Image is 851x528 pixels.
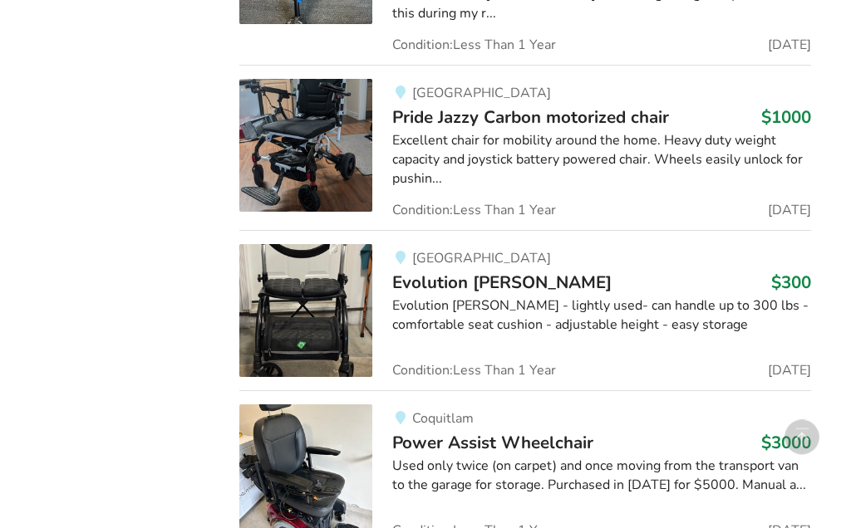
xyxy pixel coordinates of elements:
[768,39,811,52] span: [DATE]
[761,107,811,129] h3: $1000
[239,80,372,213] img: mobility-pride jazzy carbon motorized chair
[392,297,810,335] div: Evolution [PERSON_NAME] - lightly used- can handle up to 300 lbs - comfortable seat cushion - adj...
[392,132,810,189] div: Excellent chair for mobility around the home. Heavy duty weight capacity and joystick battery pow...
[412,410,474,428] span: Coquitlam
[392,106,669,130] span: Pride Jazzy Carbon motorized chair
[392,204,556,218] span: Condition: Less Than 1 Year
[239,245,372,378] img: mobility-evolution walker
[412,250,551,268] span: [GEOGRAPHIC_DATA]
[768,364,811,378] span: [DATE]
[761,433,811,454] h3: $3000
[412,85,551,103] span: [GEOGRAPHIC_DATA]
[768,204,811,218] span: [DATE]
[392,364,556,378] span: Condition: Less Than 1 Year
[239,66,810,231] a: mobility-pride jazzy carbon motorized chair [GEOGRAPHIC_DATA]Pride Jazzy Carbon motorized chair$1...
[392,457,810,496] div: Used only twice (on carpet) and once moving from the transport van to the garage for storage. Pur...
[239,231,810,391] a: mobility-evolution walker[GEOGRAPHIC_DATA]Evolution [PERSON_NAME]$300Evolution [PERSON_NAME] - li...
[392,271,612,295] span: Evolution [PERSON_NAME]
[392,432,593,455] span: Power Assist Wheelchair
[771,272,811,294] h3: $300
[392,39,556,52] span: Condition: Less Than 1 Year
